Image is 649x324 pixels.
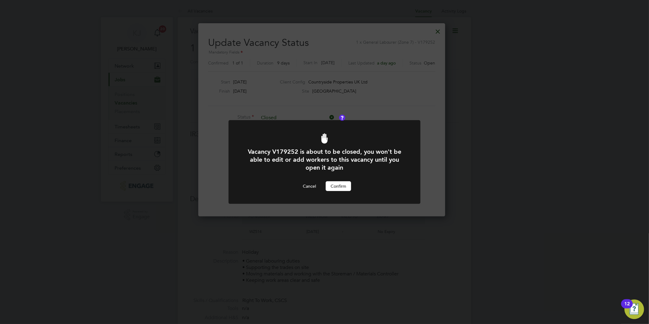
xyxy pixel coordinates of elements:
button: Open Resource Center, 12 new notifications [625,300,644,319]
button: Vacancy Status Definitions [339,115,345,121]
div: 12 [624,304,630,312]
button: Cancel [298,181,321,191]
h1: Vacancy V179252 is about to be closed, you won't be able to edit or add workers to this vacancy u... [245,148,404,171]
button: Confirm [326,181,351,191]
